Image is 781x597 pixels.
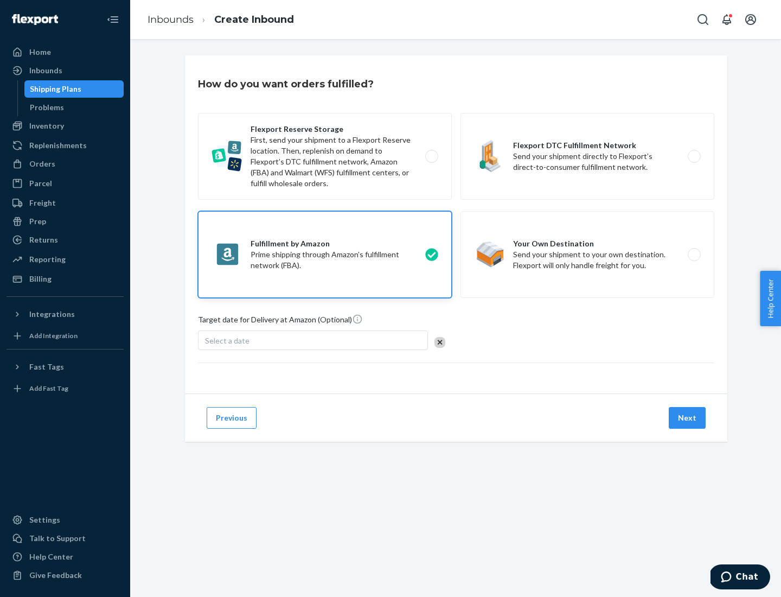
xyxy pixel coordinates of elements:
div: Prep [29,216,46,227]
a: Shipping Plans [24,80,124,98]
div: Orders [29,158,55,169]
div: Add Integration [29,331,78,340]
button: Integrations [7,306,124,323]
a: Replenishments [7,137,124,154]
button: Previous [207,407,257,429]
button: Close Navigation [102,9,124,30]
span: Select a date [205,336,249,345]
a: Help Center [7,548,124,566]
div: Replenishments [29,140,87,151]
div: Home [29,47,51,58]
a: Reporting [7,251,124,268]
div: Problems [30,102,64,113]
button: Talk to Support [7,530,124,547]
button: Help Center [760,271,781,326]
button: Give Feedback [7,567,124,584]
button: Fast Tags [7,358,124,376]
a: Freight [7,194,124,212]
a: Add Integration [7,327,124,345]
a: Problems [24,99,124,116]
a: Billing [7,270,124,288]
a: Orders [7,155,124,173]
iframe: Opens a widget where you can chat to one of our agents [710,564,770,592]
div: Freight [29,198,56,208]
div: Settings [29,515,60,525]
a: Home [7,43,124,61]
div: Give Feedback [29,570,82,581]
div: Billing [29,274,52,284]
div: Returns [29,234,58,245]
div: Shipping Plans [30,84,81,94]
a: Add Fast Tag [7,380,124,397]
a: Create Inbound [214,14,294,26]
h3: How do you want orders fulfilled? [198,77,374,91]
div: Add Fast Tag [29,384,68,393]
button: Open account menu [740,9,761,30]
a: Inbounds [7,62,124,79]
a: Settings [7,511,124,529]
img: Flexport logo [12,14,58,25]
button: Open notifications [716,9,738,30]
a: Returns [7,231,124,249]
div: Inbounds [29,65,62,76]
a: Inbounds [148,14,194,26]
div: Reporting [29,254,66,265]
button: Next [669,407,706,429]
button: Open Search Box [692,9,714,30]
div: Parcel [29,178,52,189]
div: Fast Tags [29,361,64,372]
div: Inventory [29,120,64,131]
a: Parcel [7,175,124,192]
a: Inventory [7,117,124,135]
span: Target date for Delivery at Amazon (Optional) [198,314,363,329]
ol: breadcrumbs [139,4,303,36]
div: Talk to Support [29,533,86,544]
div: Help Center [29,551,73,562]
div: Integrations [29,309,75,320]
a: Prep [7,213,124,230]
